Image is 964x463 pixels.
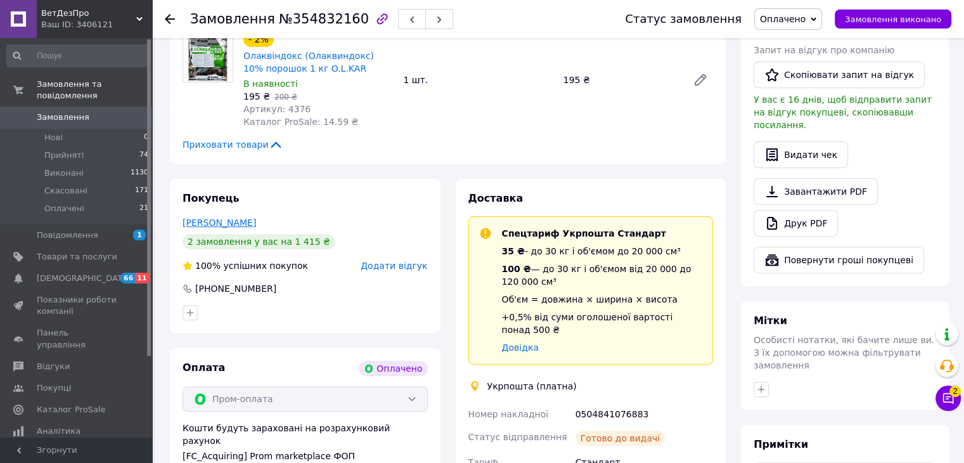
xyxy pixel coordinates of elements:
span: У вас є 16 днів, щоб відправити запит на відгук покупцеві, скопіювавши посилання. [754,95,932,130]
span: Замовлення [190,11,275,27]
span: [DEMOGRAPHIC_DATA] [37,273,131,284]
a: [PERSON_NAME] [183,218,256,228]
span: Додати відгук [361,261,427,271]
a: Друк PDF [754,210,838,237]
span: 35 ₴ [502,246,525,256]
div: - 2% [243,32,274,47]
span: Доставка [468,192,524,204]
span: Скасовані [44,185,87,197]
img: Олаквіндокс (Олаквиндокс) 10% порошок 1 кг O.L.KAR [188,32,228,82]
span: Нові [44,132,63,143]
div: Повернутися назад [165,13,175,25]
span: Номер накладної [468,409,549,419]
span: Статус відправлення [468,432,567,442]
span: Артикул: 4376 [243,104,311,114]
span: Покупець [183,192,240,204]
span: 195 ₴ [243,91,270,101]
a: Довідка [502,342,539,353]
span: Товари та послуги [37,251,117,263]
span: 21 [139,203,148,214]
span: Панель управління [37,327,117,350]
div: — до 30 кг і об'ємом від 20 000 до 120 000 см³ [502,263,703,288]
span: 2 [949,386,961,397]
span: Особисті нотатки, які бачите лише ви. З їх допомогою можна фільтрувати замовлення [754,335,934,370]
span: Показники роботи компанії [37,294,117,317]
span: Відгуки [37,361,70,372]
span: 200 ₴ [274,93,297,101]
a: Редагувати [688,67,713,93]
span: Приховати товари [183,138,283,151]
button: Скопіювати запит на відгук [754,62,925,88]
div: +0,5% від суми оголошеної вартості понад 500 ₴ [502,311,703,336]
div: Об'єм = довжина × ширина × висота [502,293,703,306]
span: 74 [139,150,148,161]
span: 100 ₴ [502,264,531,274]
div: 0504841076883 [573,403,716,426]
div: Готово до видачі [575,431,665,446]
div: Статус замовлення [625,13,742,25]
span: Оплачено [760,14,806,24]
input: Пошук [6,44,150,67]
span: Покупці [37,382,71,394]
div: - до 30 кг і об'ємом до 20 000 см³ [502,245,703,258]
span: Оплачені [44,203,84,214]
span: Виконані [44,167,84,179]
span: Замовлення [37,112,89,123]
span: ВетДезПро [41,8,136,19]
div: Ваш ID: 3406121 [41,19,152,30]
div: 2 замовлення у вас на 1 415 ₴ [183,234,335,249]
span: 0 [144,132,148,143]
span: Каталог ProSale: 14.59 ₴ [243,117,358,127]
div: 1 шт. [398,71,558,89]
span: Замовлення виконано [845,15,941,24]
span: Замовлення та повідомлення [37,79,152,101]
span: Прийняті [44,150,84,161]
span: В наявності [243,79,298,89]
div: 195 ₴ [558,71,683,89]
span: 1130 [131,167,148,179]
div: Укрпошта (платна) [484,380,580,393]
span: 11 [135,273,150,284]
a: Олаквіндокс (Олаквиндокс) 10% порошок 1 кг O.L.KAR [243,51,374,74]
div: успішних покупок [183,259,308,272]
span: Оплата [183,362,225,374]
div: Оплачено [359,361,427,376]
span: Каталог ProSale [37,404,105,415]
span: 171 [135,185,148,197]
span: Повідомлення [37,230,98,241]
span: 100% [195,261,221,271]
span: Примітки [754,438,808,450]
div: [PHONE_NUMBER] [194,282,278,295]
span: Мітки [754,315,787,327]
span: Аналітика [37,426,80,437]
span: 1 [133,230,146,240]
button: Видати чек [754,141,848,168]
span: Запит на відгук про компанію [754,45,894,55]
span: №354832160 [279,11,369,27]
span: Спецтариф Укрпошта Стандарт [502,228,666,238]
button: Повернути гроші покупцеві [754,247,924,273]
span: 66 [120,273,135,284]
button: Замовлення виконано [835,10,951,29]
button: Чат з покупцем2 [935,386,961,411]
a: Завантажити PDF [754,178,878,205]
